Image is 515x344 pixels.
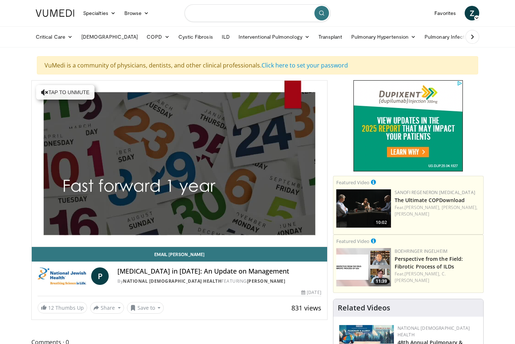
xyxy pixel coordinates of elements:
a: Pulmonary Infection [420,30,483,44]
a: Pulmonary Hypertension [347,30,421,44]
iframe: Advertisement [353,80,463,171]
a: The Ultimate COPDownload [395,197,465,204]
a: [PERSON_NAME], [442,204,477,210]
a: Click here to set your password [262,61,348,69]
a: Specialties [79,6,120,20]
img: National Jewish Health [38,267,88,285]
h4: Related Videos [338,304,390,312]
a: COPD [142,30,174,44]
span: 11:39 [373,278,389,285]
small: Featured Video [336,179,369,186]
a: Browse [120,6,154,20]
a: [PERSON_NAME], [404,271,440,277]
a: Boehringer Ingelheim [395,248,448,254]
a: 11:39 [336,248,391,286]
button: Save to [127,302,164,314]
a: National [DEMOGRAPHIC_DATA] Health [123,278,221,284]
a: Perspective from the Field: Fibrotic Process of ILDs [395,255,463,270]
button: Share [90,302,124,314]
a: [PERSON_NAME] [395,211,429,217]
a: 12 Thumbs Up [38,302,87,313]
a: Transplant [314,30,347,44]
a: C. [PERSON_NAME] [395,271,446,283]
a: Z [465,6,479,20]
img: 5a5e9f8f-baed-4a36-9fe2-4d00eabc5e31.png.150x105_q85_crop-smart_upscale.png [336,189,391,228]
a: Email [PERSON_NAME] [32,247,327,262]
video-js: Video Player [32,81,327,247]
div: VuMedi is a community of physicians, dentists, and other clinical professionals. [37,56,478,74]
span: 10:02 [373,219,389,226]
a: [PERSON_NAME] [247,278,286,284]
h4: [MEDICAL_DATA] in [DATE]: An Update on Management [117,267,321,275]
a: [DEMOGRAPHIC_DATA] [77,30,142,44]
a: P [91,267,109,285]
span: 831 views [291,304,321,312]
small: Featured Video [336,238,369,244]
img: 0d260a3c-dea8-4d46-9ffd-2859801fb613.png.150x105_q85_crop-smart_upscale.png [336,248,391,286]
a: Interventional Pulmonology [234,30,314,44]
a: [PERSON_NAME], [404,204,440,210]
button: Tap to unmute [36,85,94,100]
img: b90f5d12-84c1-472e-b843-5cad6c7ef911.jpg.150x105_q85_autocrop_double_scale_upscale_version-0.2.jpg [339,325,394,344]
div: By FEATURING [117,278,321,285]
a: ILD [217,30,234,44]
a: Sanofi Regeneron [MEDICAL_DATA] [395,189,475,196]
input: Search topics, interventions [185,4,330,22]
a: National [DEMOGRAPHIC_DATA] Health [398,325,470,338]
a: 10:02 [336,189,391,228]
div: Feat. [395,204,480,217]
a: Cystic Fibrosis [174,30,217,44]
span: 12 [48,304,54,311]
a: Favorites [430,6,460,20]
div: [DATE] [301,289,321,296]
img: VuMedi Logo [36,9,74,17]
a: Critical Care [31,30,77,44]
div: Feat. [395,271,480,284]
